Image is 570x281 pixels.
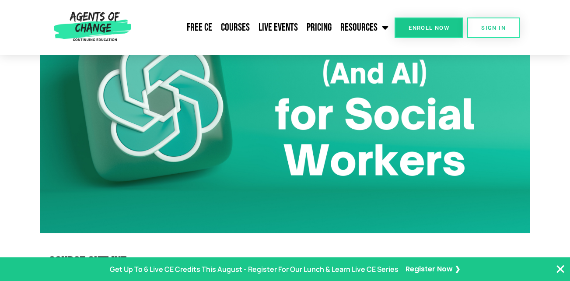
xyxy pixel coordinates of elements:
a: Pricing [302,17,336,39]
a: SIGN IN [467,18,520,38]
a: Free CE [182,17,217,39]
p: Get Up To 6 Live CE Credits This August - Register For Our Lunch & Learn Live CE Series [110,263,399,276]
a: Register Now ❯ [406,263,460,276]
a: Enroll Now [395,18,463,38]
a: Resources [336,17,393,39]
span: Enroll Now [409,25,449,31]
a: Courses [217,17,254,39]
span: SIGN IN [481,25,506,31]
b: Course Outline [49,254,126,273]
a: Live Events [254,17,302,39]
nav: Menu [135,17,393,39]
button: Close Banner [555,264,566,274]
